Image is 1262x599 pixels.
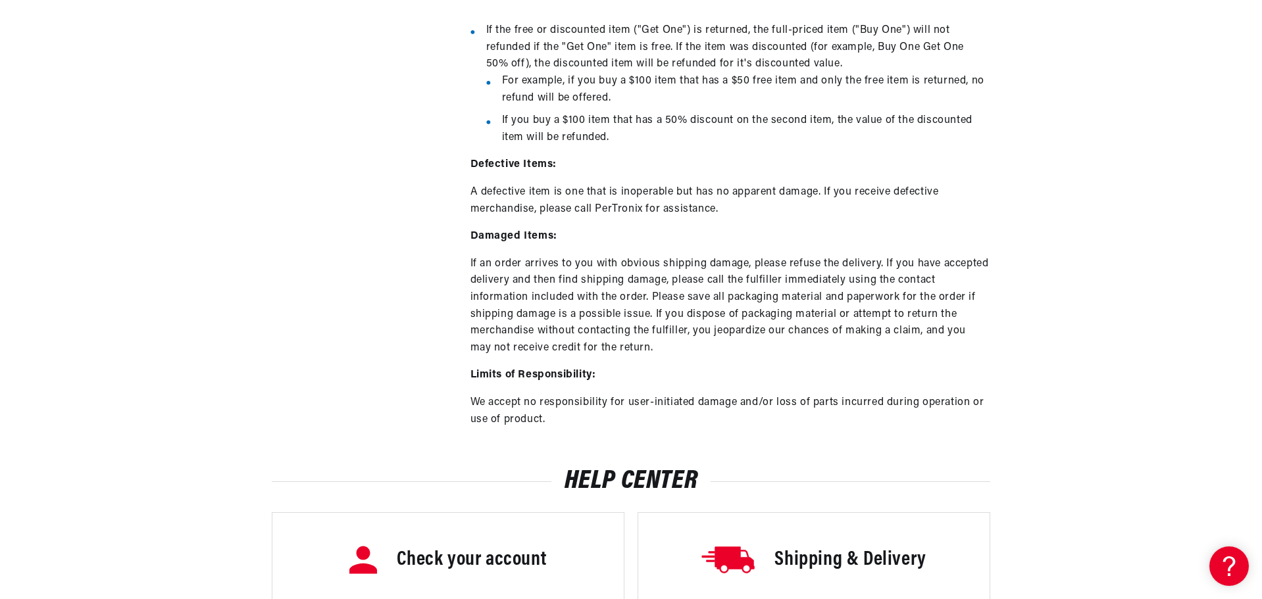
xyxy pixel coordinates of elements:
[502,73,990,107] li: For example, if you buy a $100 item that has a $50 free item and only the free item is returned, ...
[502,112,990,146] li: If you buy a $100 item that has a 50% discount on the second item, the value of the discounted it...
[486,22,990,146] li: If the free or discounted item ("Get One") is returned, the full-priced item ("Buy One") will not...
[470,184,990,218] p: A defective item is one that is inoperable but has no apparent damage. If you receive defective m...
[349,546,377,574] img: Check your account
[272,470,990,492] h2: Help Center
[470,256,990,357] p: If an order arrives to you with obvious shipping damage, please refuse the delivery. If you have ...
[397,546,546,574] h3: Check your account
[470,159,557,170] strong: Defective Items:
[470,370,596,380] strong: Limits of Responsibility:
[774,546,926,574] h3: Shipping & Delivery
[470,231,557,241] strong: Damaged Items:
[701,546,755,573] img: Shipping & Delivery
[470,395,990,428] p: We accept no responsibility for user-initiated damage and/or loss of parts incurred during operat...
